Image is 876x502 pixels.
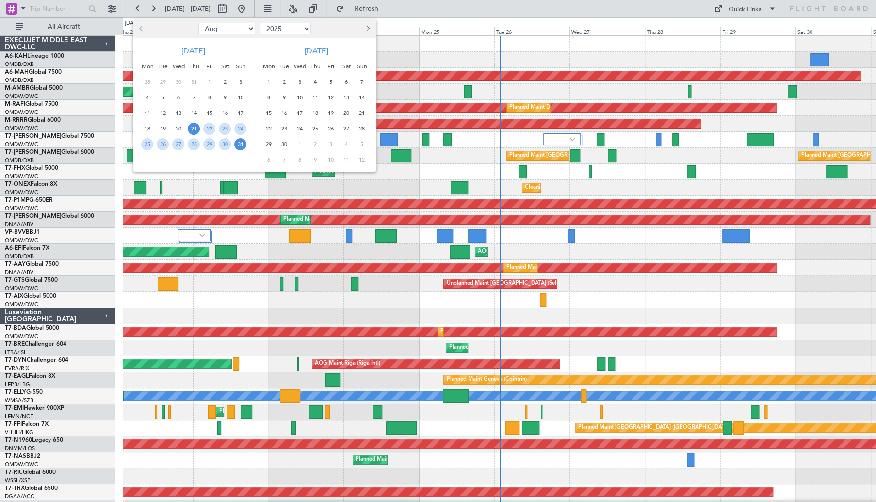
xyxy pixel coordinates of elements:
[354,121,370,136] div: 28-9-2025
[356,92,368,104] span: 14
[140,121,155,136] div: 18-8-2025
[354,105,370,121] div: 21-9-2025
[293,154,306,166] span: 8
[308,90,323,105] div: 11-9-2025
[171,90,186,105] div: 6-8-2025
[219,107,231,119] span: 16
[292,74,308,90] div: 3-9-2025
[188,123,200,135] span: 21
[155,90,171,105] div: 5-8-2025
[324,138,337,150] span: 3
[276,59,292,74] div: Tue
[202,121,217,136] div: 22-8-2025
[308,121,323,136] div: 25-9-2025
[278,138,290,150] span: 30
[186,59,202,74] div: Thu
[309,154,321,166] span: 9
[157,123,169,135] span: 19
[171,136,186,152] div: 27-8-2025
[155,136,171,152] div: 26-8-2025
[276,105,292,121] div: 16-9-2025
[155,121,171,136] div: 19-8-2025
[276,121,292,136] div: 23-9-2025
[157,76,169,88] span: 29
[141,92,153,104] span: 4
[308,59,323,74] div: Thu
[276,136,292,152] div: 30-9-2025
[203,123,215,135] span: 22
[276,152,292,167] div: 7-10-2025
[339,121,354,136] div: 27-9-2025
[262,154,275,166] span: 6
[217,136,233,152] div: 30-8-2025
[354,136,370,152] div: 5-10-2025
[340,92,352,104] span: 13
[141,123,153,135] span: 18
[202,136,217,152] div: 29-8-2025
[340,76,352,88] span: 6
[323,136,339,152] div: 3-10-2025
[140,105,155,121] div: 11-8-2025
[354,90,370,105] div: 14-9-2025
[292,105,308,121] div: 17-9-2025
[172,107,184,119] span: 13
[354,152,370,167] div: 12-10-2025
[292,121,308,136] div: 24-9-2025
[309,123,321,135] span: 25
[172,76,184,88] span: 30
[293,138,306,150] span: 1
[171,59,186,74] div: Wed
[217,59,233,74] div: Sat
[354,59,370,74] div: Sun
[219,76,231,88] span: 2
[262,138,275,150] span: 29
[340,107,352,119] span: 20
[292,152,308,167] div: 8-10-2025
[141,107,153,119] span: 11
[262,107,275,119] span: 15
[356,107,368,119] span: 21
[198,23,255,34] select: Select month
[140,74,155,90] div: 28-7-2025
[203,76,215,88] span: 1
[140,136,155,152] div: 25-8-2025
[278,92,290,104] span: 9
[324,107,337,119] span: 19
[261,105,276,121] div: 15-9-2025
[188,76,200,88] span: 31
[356,154,368,166] span: 12
[309,76,321,88] span: 4
[141,138,153,150] span: 25
[356,138,368,150] span: 5
[309,92,321,104] span: 11
[233,136,248,152] div: 31-8-2025
[203,107,215,119] span: 15
[141,76,153,88] span: 28
[339,105,354,121] div: 20-9-2025
[278,107,290,119] span: 16
[233,59,248,74] div: Sun
[339,152,354,167] div: 11-10-2025
[339,59,354,74] div: Sat
[233,90,248,105] div: 10-8-2025
[339,136,354,152] div: 4-10-2025
[234,138,246,150] span: 31
[171,105,186,121] div: 13-8-2025
[262,123,275,135] span: 22
[202,59,217,74] div: Fri
[172,92,184,104] span: 6
[340,138,352,150] span: 4
[261,121,276,136] div: 22-9-2025
[217,90,233,105] div: 9-8-2025
[324,154,337,166] span: 10
[323,90,339,105] div: 12-9-2025
[261,59,276,74] div: Mon
[323,59,339,74] div: Fri
[309,138,321,150] span: 2
[202,105,217,121] div: 15-8-2025
[234,92,246,104] span: 10
[323,121,339,136] div: 26-9-2025
[140,90,155,105] div: 4-8-2025
[292,59,308,74] div: Wed
[354,74,370,90] div: 7-9-2025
